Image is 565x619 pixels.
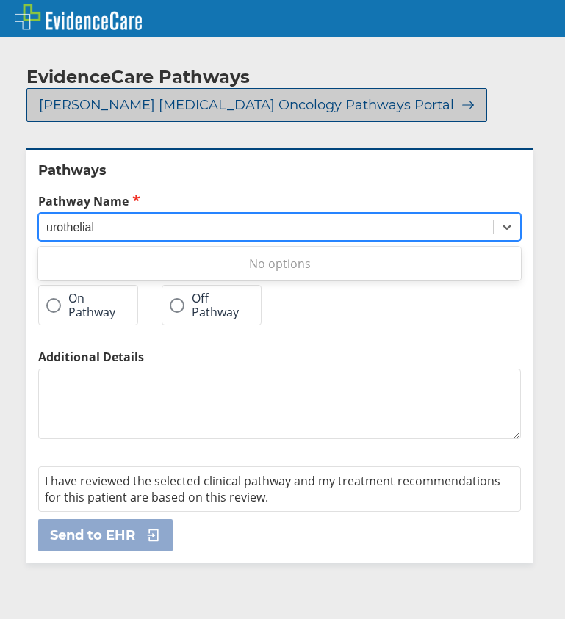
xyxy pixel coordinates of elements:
[39,96,454,114] span: [PERSON_NAME] [MEDICAL_DATA] Oncology Pathways Portal
[46,292,115,319] label: On Pathway
[38,192,521,209] label: Pathway Name
[15,4,142,30] img: EvidenceCare
[26,66,250,88] h2: EvidenceCare Pathways
[50,526,135,544] span: Send to EHR
[38,349,521,365] label: Additional Details
[38,250,521,278] div: No options
[170,292,239,319] label: Off Pathway
[38,519,173,551] button: Send to EHR
[38,162,521,179] h2: Pathways
[26,88,487,122] button: [PERSON_NAME] [MEDICAL_DATA] Oncology Pathways Portal
[45,473,500,505] span: I have reviewed the selected clinical pathway and my treatment recommendations for this patient a...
